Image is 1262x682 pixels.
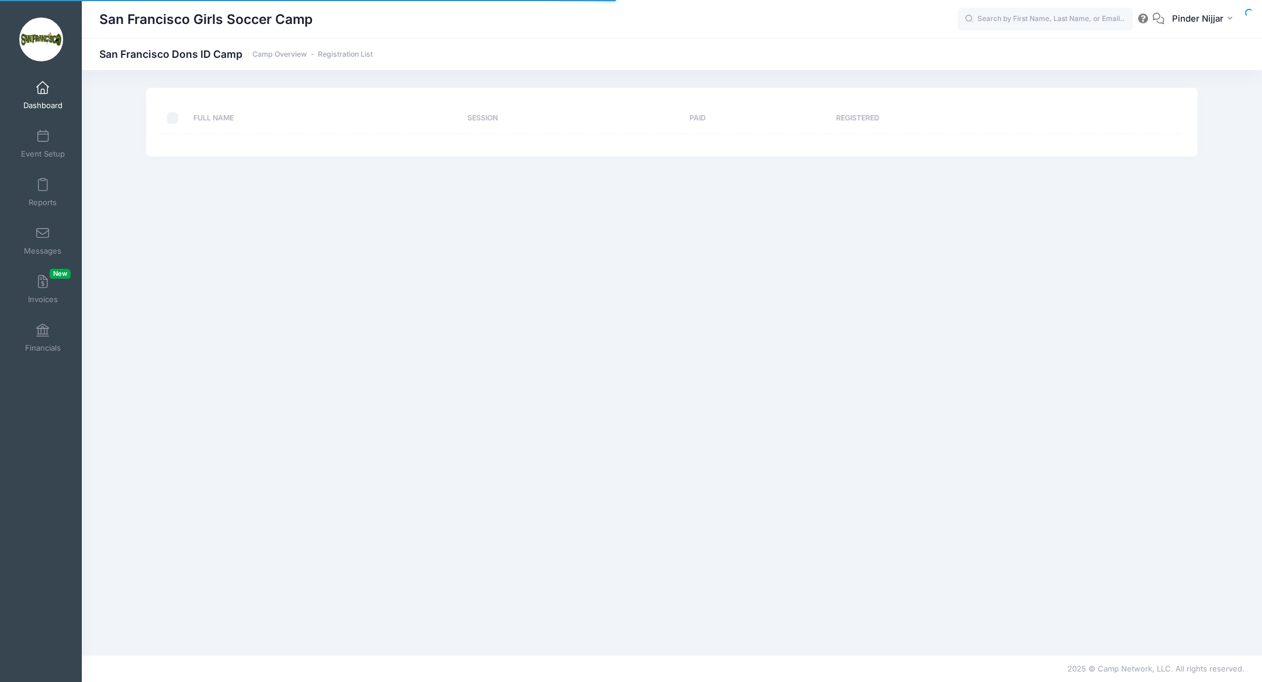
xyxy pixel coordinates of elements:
img: San Francisco Girls Soccer Camp [19,18,63,61]
a: Event Setup [15,123,71,164]
a: InvoicesNew [15,269,71,310]
a: Dashboard [15,75,71,116]
a: Camp Overview [252,50,307,59]
span: 2025 © Camp Network, LLC. All rights reserved. [1067,664,1244,673]
span: Dashboard [23,101,63,110]
span: Event Setup [21,149,65,159]
span: Messages [24,246,61,256]
th: Session [462,103,684,134]
input: Search by First Name, Last Name, or Email... [958,8,1133,31]
th: Paid [684,103,831,134]
h1: San Francisco Dons ID Camp [99,48,373,60]
a: Messages [15,220,71,261]
span: Reports [29,198,57,207]
span: Financials [25,343,61,353]
span: Pinder Nijjar [1172,12,1223,25]
span: Invoices [28,295,58,304]
a: Financials [15,317,71,358]
a: Reports [15,172,71,213]
h1: San Francisco Girls Soccer Camp [99,6,313,33]
span: New [50,269,71,279]
a: Registration List [318,50,373,59]
th: Full Name [188,103,462,134]
button: Pinder Nijjar [1164,6,1244,33]
th: Registered [831,103,1121,134]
